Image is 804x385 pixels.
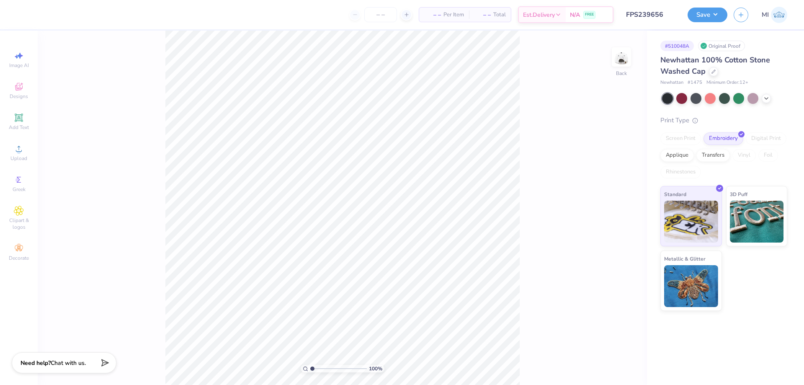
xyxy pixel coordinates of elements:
div: Embroidery [703,132,743,145]
span: Newhattan [660,79,683,86]
span: – – [424,10,441,19]
div: Digital Print [746,132,786,145]
div: Original Proof [698,41,745,51]
span: Add Text [9,124,29,131]
span: FREE [585,12,594,18]
span: Upload [10,155,27,162]
span: – – [474,10,491,19]
img: Back [613,49,630,65]
span: # 1475 [688,79,702,86]
span: Image AI [9,62,29,69]
span: Clipart & logos [4,217,33,230]
span: Per Item [443,10,464,19]
div: Vinyl [732,149,756,162]
span: Decorate [9,255,29,261]
span: Greek [13,186,26,193]
span: Est. Delivery [523,10,555,19]
div: Transfers [696,149,730,162]
span: Minimum Order: 12 + [706,79,748,86]
img: Mark Isaac [771,7,787,23]
a: MI [762,7,787,23]
span: MI [762,10,769,20]
span: Total [493,10,506,19]
div: Screen Print [660,132,701,145]
div: Applique [660,149,694,162]
span: Metallic & Glitter [664,254,706,263]
span: Standard [664,190,686,199]
button: Save [688,8,727,22]
span: Designs [10,93,28,100]
img: 3D Puff [730,201,784,243]
input: – – [364,7,397,22]
span: 100 % [369,365,382,372]
div: Print Type [660,116,787,125]
span: N/A [570,10,580,19]
img: Standard [664,201,718,243]
strong: Need help? [21,359,51,367]
span: Newhattan 100% Cotton Stone Washed Cap [660,55,770,76]
div: Back [616,70,627,77]
img: Metallic & Glitter [664,265,718,307]
div: Foil [758,149,778,162]
div: # 510048A [660,41,694,51]
span: Chat with us. [51,359,86,367]
div: Rhinestones [660,166,701,178]
input: Untitled Design [620,6,681,23]
span: 3D Puff [730,190,747,199]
